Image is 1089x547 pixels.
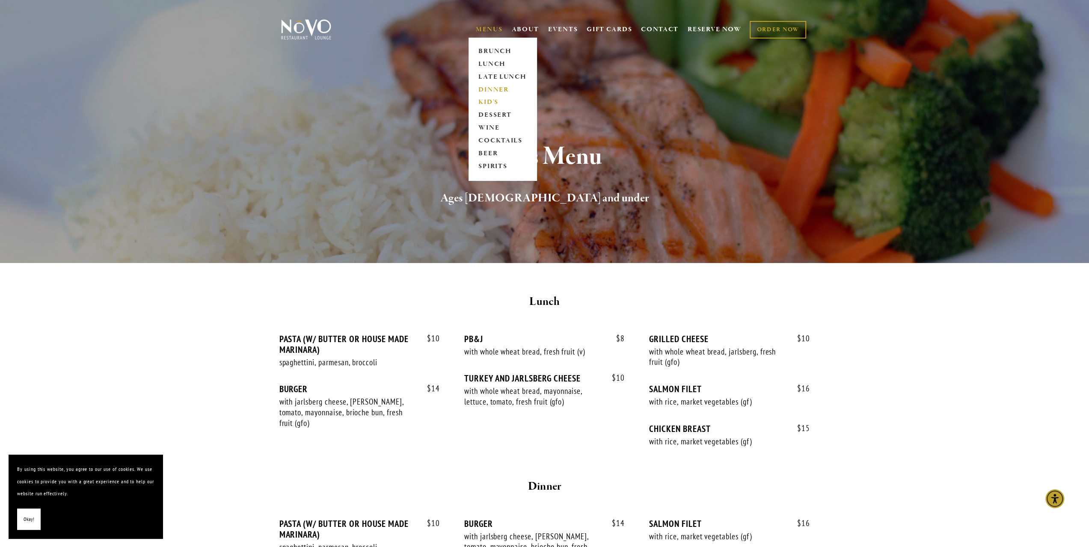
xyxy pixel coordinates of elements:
a: EVENTS [548,25,578,34]
h2: Lunch [295,293,794,311]
img: Novo Restaurant &amp; Lounge [279,19,333,40]
span: Okay! [24,513,34,526]
span: 10 [418,518,440,528]
div: with whole wheat bread, fresh fruit (v) [464,346,600,357]
a: ORDER NOW [750,21,806,38]
div: with rice, market vegetables (gf) [649,531,785,542]
a: SPIRITS [476,160,529,173]
a: BRUNCH [476,45,529,58]
div: with jarlsberg cheese, [PERSON_NAME], tomato, mayonnaise, brioche bun, fresh fruit (gfo) [279,396,415,428]
span: 16 [789,518,810,528]
a: MENUS [476,25,503,34]
span: $ [427,518,431,528]
a: GIFT CARDS [587,21,632,38]
h2: Dinner [295,478,794,496]
a: CONTACT [641,21,679,38]
span: $ [427,333,431,343]
h2: Ages [DEMOGRAPHIC_DATA] and under [295,189,794,207]
div: BURGER [464,518,625,529]
span: $ [797,518,801,528]
span: $ [797,383,801,393]
a: COCKTAILS [476,135,529,148]
button: Okay! [17,509,41,530]
div: Accessibility Menu [1045,489,1064,508]
section: Cookie banner [9,455,163,538]
div: SALMON FILET [649,518,810,529]
span: $ [612,373,616,383]
a: ABOUT [511,25,539,34]
div: GRILLED CHEESE [649,334,810,344]
a: RESERVE NOW [688,21,742,38]
div: PASTA (W/ BUTTER OR HOUSE MADE MARINARA) [279,518,440,540]
div: PASTA (W/ BUTTER OR HOUSE MADE MARINARA) [279,334,440,355]
div: PB&J [464,334,625,344]
span: 14 [603,518,625,528]
div: TURKEY AND JARLSBERG CHEESE [464,373,625,384]
p: By using this website, you agree to our use of cookies. We use cookies to provide you with a grea... [17,463,154,500]
a: DESSERT [476,109,529,122]
span: $ [616,333,620,343]
h1: Kid’s Menu [295,143,794,171]
a: KID'S [476,96,529,109]
a: BEER [476,148,529,160]
a: DINNER [476,83,529,96]
div: with rice, market vegetables (gf) [649,436,785,447]
div: spaghettini, parmesan, broccoli [279,357,415,368]
span: $ [612,518,616,528]
span: 15 [789,423,810,433]
span: $ [797,333,801,343]
span: 10 [418,334,440,343]
span: 14 [418,384,440,393]
a: LUNCH [476,58,529,71]
div: with whole wheat bread, mayonnaise, lettuce, tomato, fresh fruit (gfo) [464,386,600,407]
span: $ [427,383,431,393]
a: WINE [476,122,529,135]
div: CHICKEN BREAST [649,423,810,434]
span: 8 [608,334,625,343]
span: 10 [789,334,810,343]
div: with rice, market vegetables (gf) [649,396,785,407]
div: with whole wheat bread, jarlsberg, fresh fruit (gfo) [649,346,785,367]
span: 10 [603,373,625,383]
span: $ [797,423,801,433]
div: BURGER [279,384,440,394]
span: 16 [789,384,810,393]
a: LATE LUNCH [476,71,529,83]
div: SALMON FILET [649,384,810,394]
